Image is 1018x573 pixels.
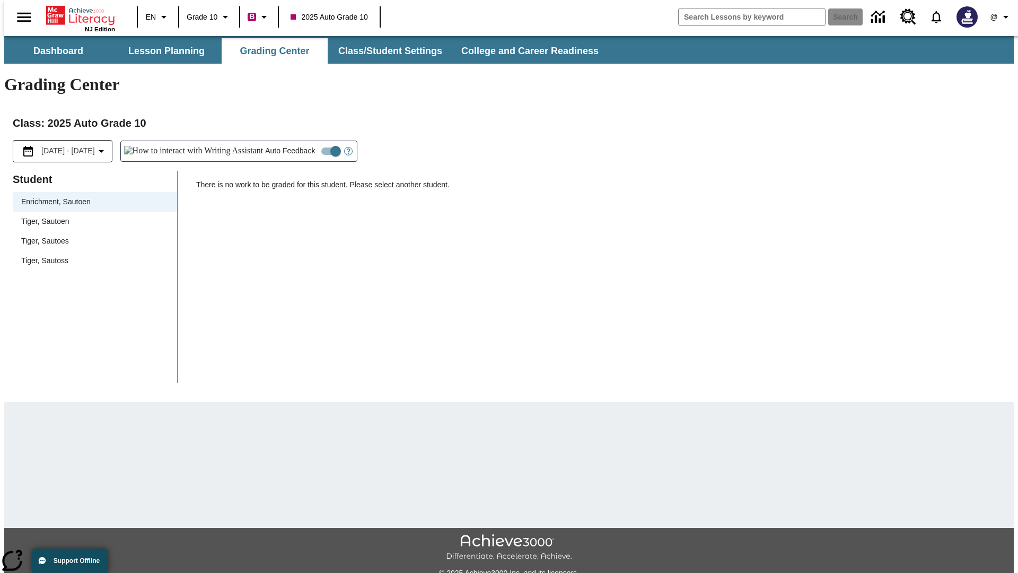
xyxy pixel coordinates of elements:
[291,12,367,23] span: 2025 Auto Grade 10
[182,7,236,27] button: Grade: Grade 10, Select a grade
[222,38,328,64] button: Grading Center
[54,557,100,565] span: Support Offline
[446,534,572,561] img: Achieve3000 Differentiate Accelerate Achieve
[453,38,607,64] button: College and Career Readiness
[5,38,111,64] button: Dashboard
[13,115,1005,132] h2: Class : 2025 Auto Grade 10
[4,36,1014,64] div: SubNavbar
[46,5,115,26] a: Home
[865,3,894,32] a: Data Center
[32,549,108,573] button: Support Offline
[21,255,169,266] span: Tiger, Sautoss
[187,12,217,23] span: Grade 10
[923,3,950,31] a: Notifications
[124,146,264,157] img: How to interact with Writing Assistant
[249,10,254,23] span: B
[13,251,177,271] div: Tiger, Sautoss
[13,171,177,188] p: Student
[46,4,115,32] div: Home
[21,216,169,227] span: Tiger, Sautoen
[17,145,108,158] button: Select the date range menu item
[21,236,169,247] span: Tiger, Sautoes
[21,196,169,207] span: Enrichment, Sautoen
[4,75,1014,94] h1: Grading Center
[113,38,220,64] button: Lesson Planning
[990,12,997,23] span: @
[984,7,1018,27] button: Profile/Settings
[13,192,177,212] div: Enrichment, Sautoen
[8,2,40,33] button: Open side menu
[13,212,177,231] div: Tiger, Sautoen
[95,145,108,158] svg: Collapse Date Range Filter
[956,6,978,28] img: Avatar
[196,179,1005,198] p: There is no work to be graded for this student. Please select another student.
[141,7,175,27] button: Language: EN, Select a language
[330,38,451,64] button: Class/Student Settings
[894,3,923,31] a: Resource Center, Will open in new tab
[340,141,357,161] button: Open Help for Writing Assistant
[13,231,177,251] div: Tiger, Sautoes
[146,12,156,23] span: EN
[85,26,115,32] span: NJ Edition
[679,8,825,25] input: search field
[265,145,315,157] span: Auto Feedback
[4,38,608,64] div: SubNavbar
[41,145,95,157] span: [DATE] - [DATE]
[950,3,984,31] button: Select a new avatar
[243,7,275,27] button: Boost Class color is violet red. Change class color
